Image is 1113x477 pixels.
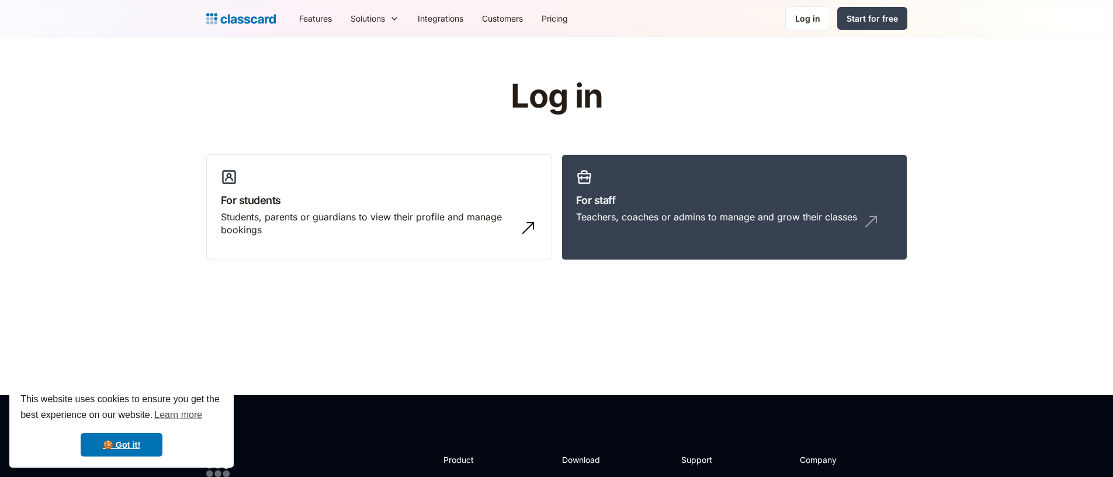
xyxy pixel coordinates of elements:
[443,454,506,466] h2: Product
[351,12,385,25] div: Solutions
[206,154,552,261] a: For studentsStudents, parents or guardians to view their profile and manage bookings
[562,454,610,466] h2: Download
[408,5,473,32] a: Integrations
[576,210,857,223] div: Teachers, coaches or admins to manage and grow their classes
[221,210,514,237] div: Students, parents or guardians to view their profile and manage bookings
[837,7,907,30] a: Start for free
[81,433,162,457] a: dismiss cookie message
[206,11,276,27] a: Logo
[221,192,538,208] h3: For students
[532,5,577,32] a: Pricing
[371,78,742,115] h1: Log in
[473,5,532,32] a: Customers
[9,381,234,468] div: cookieconsent
[152,406,204,424] a: learn more about cookies
[290,5,341,32] a: Features
[576,192,893,208] h3: For staff
[341,5,408,32] div: Solutions
[20,392,223,424] span: This website uses cookies to ensure you get the best experience on our website.
[785,6,830,30] a: Log in
[561,154,907,261] a: For staffTeachers, coaches or admins to manage and grow their classes
[800,454,878,466] h2: Company
[847,12,898,25] div: Start for free
[795,12,820,25] div: Log in
[681,454,729,466] h2: Support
